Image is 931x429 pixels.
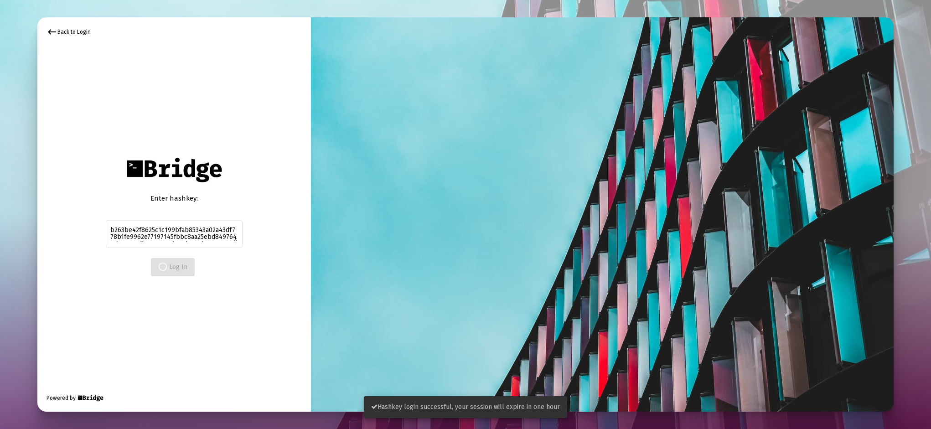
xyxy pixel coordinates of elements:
[106,194,243,203] div: Enter hashkey:
[151,258,195,276] button: Log In
[122,153,226,187] img: Bridge Financial Technology Logo
[158,263,187,271] span: Log In
[77,393,104,403] img: Bridge Financial Technology Logo
[371,403,560,411] span: Hashkey login successful, your session will expire in one hour
[47,393,104,403] div: Powered by
[47,26,91,37] div: Back to Login
[47,26,57,37] mat-icon: keyboard_backspace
